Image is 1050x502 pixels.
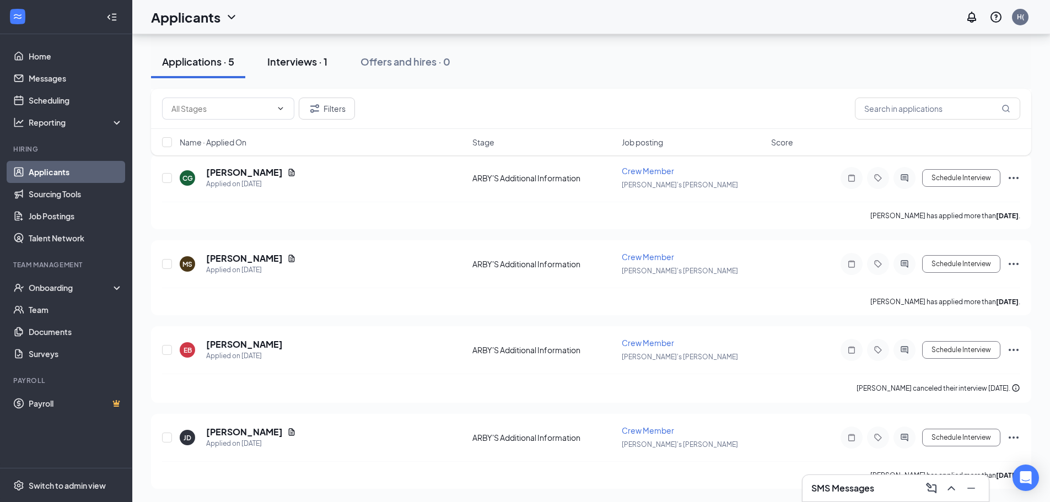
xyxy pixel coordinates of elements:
[29,343,123,365] a: Surveys
[622,181,738,189] span: [PERSON_NAME]'s [PERSON_NAME]
[996,212,1019,220] b: [DATE]
[925,482,938,495] svg: ComposeMessage
[29,45,123,67] a: Home
[1007,343,1020,357] svg: Ellipses
[898,346,911,354] svg: ActiveChat
[360,55,450,68] div: Offers and hires · 0
[13,144,121,154] div: Hiring
[622,166,674,176] span: Crew Member
[13,480,24,491] svg: Settings
[29,161,123,183] a: Applicants
[1011,384,1020,392] svg: Info
[943,479,960,497] button: ChevronUp
[771,137,793,148] span: Score
[29,321,123,343] a: Documents
[206,265,296,276] div: Applied on [DATE]
[206,166,283,179] h5: [PERSON_NAME]
[182,260,192,269] div: MS
[29,205,123,227] a: Job Postings
[13,260,121,269] div: Team Management
[29,67,123,89] a: Messages
[622,137,663,148] span: Job posting
[299,98,355,120] button: Filter Filters
[622,425,674,435] span: Crew Member
[29,299,123,321] a: Team
[472,137,494,148] span: Stage
[870,211,1020,220] p: [PERSON_NAME] has applied more than .
[276,104,285,113] svg: ChevronDown
[472,432,615,443] div: ARBY'S Additional Information
[287,254,296,263] svg: Document
[622,353,738,361] span: [PERSON_NAME]'s [PERSON_NAME]
[206,252,283,265] h5: [PERSON_NAME]
[206,350,283,361] div: Applied on [DATE]
[965,482,978,495] svg: Minimize
[29,117,123,128] div: Reporting
[898,174,911,182] svg: ActiveChat
[184,346,192,355] div: EB
[182,174,193,183] div: CG
[622,440,738,449] span: [PERSON_NAME]'s [PERSON_NAME]
[29,89,123,111] a: Scheduling
[472,172,615,183] div: ARBY'S Additional Information
[871,433,885,442] svg: Tag
[996,298,1019,306] b: [DATE]
[996,471,1019,479] b: [DATE]
[845,433,858,442] svg: Note
[622,267,738,275] span: [PERSON_NAME]'s [PERSON_NAME]
[1007,431,1020,444] svg: Ellipses
[622,252,674,262] span: Crew Member
[29,392,123,414] a: PayrollCrown
[898,260,911,268] svg: ActiveChat
[845,346,858,354] svg: Note
[29,183,123,205] a: Sourcing Tools
[962,479,980,497] button: Minimize
[472,344,615,355] div: ARBY'S Additional Information
[622,338,674,348] span: Crew Member
[267,55,327,68] div: Interviews · 1
[12,11,23,22] svg: WorkstreamLogo
[989,10,1003,24] svg: QuestionInfo
[845,174,858,182] svg: Note
[1007,257,1020,271] svg: Ellipses
[29,227,123,249] a: Talent Network
[965,10,978,24] svg: Notifications
[206,426,283,438] h5: [PERSON_NAME]
[106,12,117,23] svg: Collapse
[206,179,296,190] div: Applied on [DATE]
[945,482,958,495] svg: ChevronUp
[206,338,283,350] h5: [PERSON_NAME]
[206,438,296,449] div: Applied on [DATE]
[29,282,114,293] div: Onboarding
[922,255,1000,273] button: Schedule Interview
[871,174,885,182] svg: Tag
[287,428,296,436] svg: Document
[1007,171,1020,185] svg: Ellipses
[855,98,1020,120] input: Search in applications
[180,137,246,148] span: Name · Applied On
[922,429,1000,446] button: Schedule Interview
[151,8,220,26] h1: Applicants
[923,479,940,497] button: ComposeMessage
[1017,12,1024,21] div: H(
[225,10,238,24] svg: ChevronDown
[922,169,1000,187] button: Schedule Interview
[845,260,858,268] svg: Note
[811,482,874,494] h3: SMS Messages
[870,297,1020,306] p: [PERSON_NAME] has applied more than .
[870,471,1020,480] p: [PERSON_NAME] has applied more than .
[184,433,191,442] div: JD
[13,117,24,128] svg: Analysis
[13,282,24,293] svg: UserCheck
[472,258,615,269] div: ARBY'S Additional Information
[1001,104,1010,113] svg: MagnifyingGlass
[308,102,321,115] svg: Filter
[871,260,885,268] svg: Tag
[171,102,272,115] input: All Stages
[898,433,911,442] svg: ActiveChat
[287,168,296,177] svg: Document
[1013,465,1039,491] div: Open Intercom Messenger
[29,480,106,491] div: Switch to admin view
[871,346,885,354] svg: Tag
[922,341,1000,359] button: Schedule Interview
